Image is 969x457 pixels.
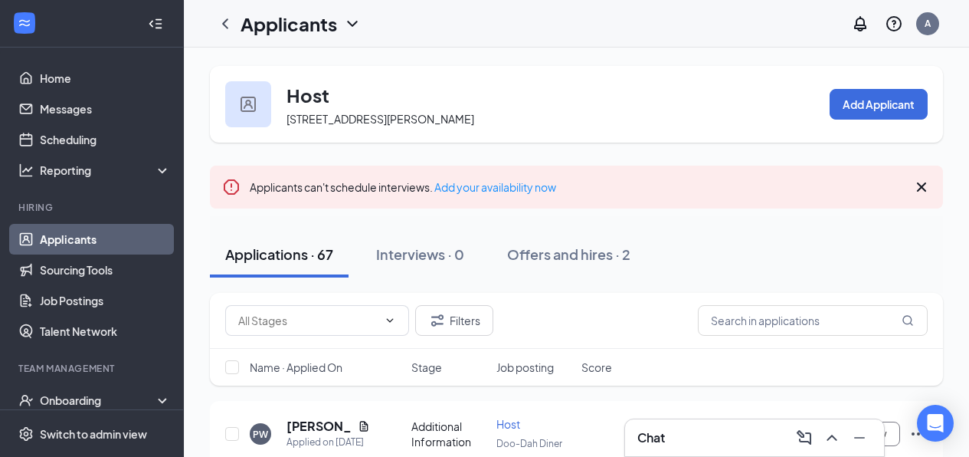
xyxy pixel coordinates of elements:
div: PW [253,428,268,441]
span: Name · Applied On [250,360,342,375]
a: Scheduling [40,124,171,155]
div: Hiring [18,201,168,214]
a: Applicants [40,224,171,255]
svg: Filter [428,311,447,330]
div: Open Intercom Messenger [917,405,954,442]
svg: Notifications [851,15,869,33]
a: Job Postings [40,285,171,316]
svg: Collapse [148,16,163,31]
svg: QuestionInfo [885,15,903,33]
div: Interviews · 0 [376,245,464,264]
div: Offers and hires · 2 [507,245,630,264]
h1: Applicants [241,11,337,37]
div: Onboarding [40,393,158,408]
button: Add Applicant [830,89,928,120]
div: Team Management [18,362,168,375]
input: Search in applications [698,305,928,336]
svg: Minimize [850,429,869,447]
a: Home [40,63,171,94]
span: Doo-Dah Diner [496,438,562,449]
svg: Analysis [18,163,34,178]
svg: ChevronUp [823,429,841,447]
svg: ChevronDown [384,314,396,327]
div: Switch to admin view [40,426,147,442]
a: Messages [40,94,171,124]
img: user icon [241,97,256,112]
svg: WorkstreamLogo [17,15,32,31]
svg: Document [358,420,370,432]
h5: [PERSON_NAME] [286,418,352,435]
svg: MagnifyingGlass [902,314,914,327]
div: Applications · 67 [225,245,333,264]
svg: Cross [912,178,931,196]
svg: ComposeMessage [795,429,814,447]
a: Add your availability now [434,180,556,194]
span: Job posting [496,360,554,375]
h3: Chat [637,429,665,446]
span: [STREET_ADDRESS][PERSON_NAME] [286,112,474,126]
svg: ChevronLeft [216,15,234,33]
a: Sourcing Tools [40,255,171,285]
svg: Error [222,178,241,196]
div: A [925,17,931,30]
button: Filter Filters [415,305,493,336]
span: Applicants can't schedule interviews. [250,180,556,194]
button: ComposeMessage [792,426,817,450]
div: Applied on [DATE] [286,435,370,450]
span: Score [581,360,612,375]
span: Host [496,417,520,431]
button: Minimize [847,426,872,450]
h3: Host [286,82,329,108]
a: Talent Network [40,316,171,347]
svg: Ellipses [909,425,928,443]
svg: ChevronDown [343,15,362,33]
input: All Stages [238,312,378,329]
span: Stage [411,360,442,375]
div: Additional Information [411,419,487,449]
div: Reporting [40,163,172,178]
svg: Settings [18,426,34,442]
svg: UserCheck [18,393,34,408]
button: ChevronUp [820,426,844,450]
